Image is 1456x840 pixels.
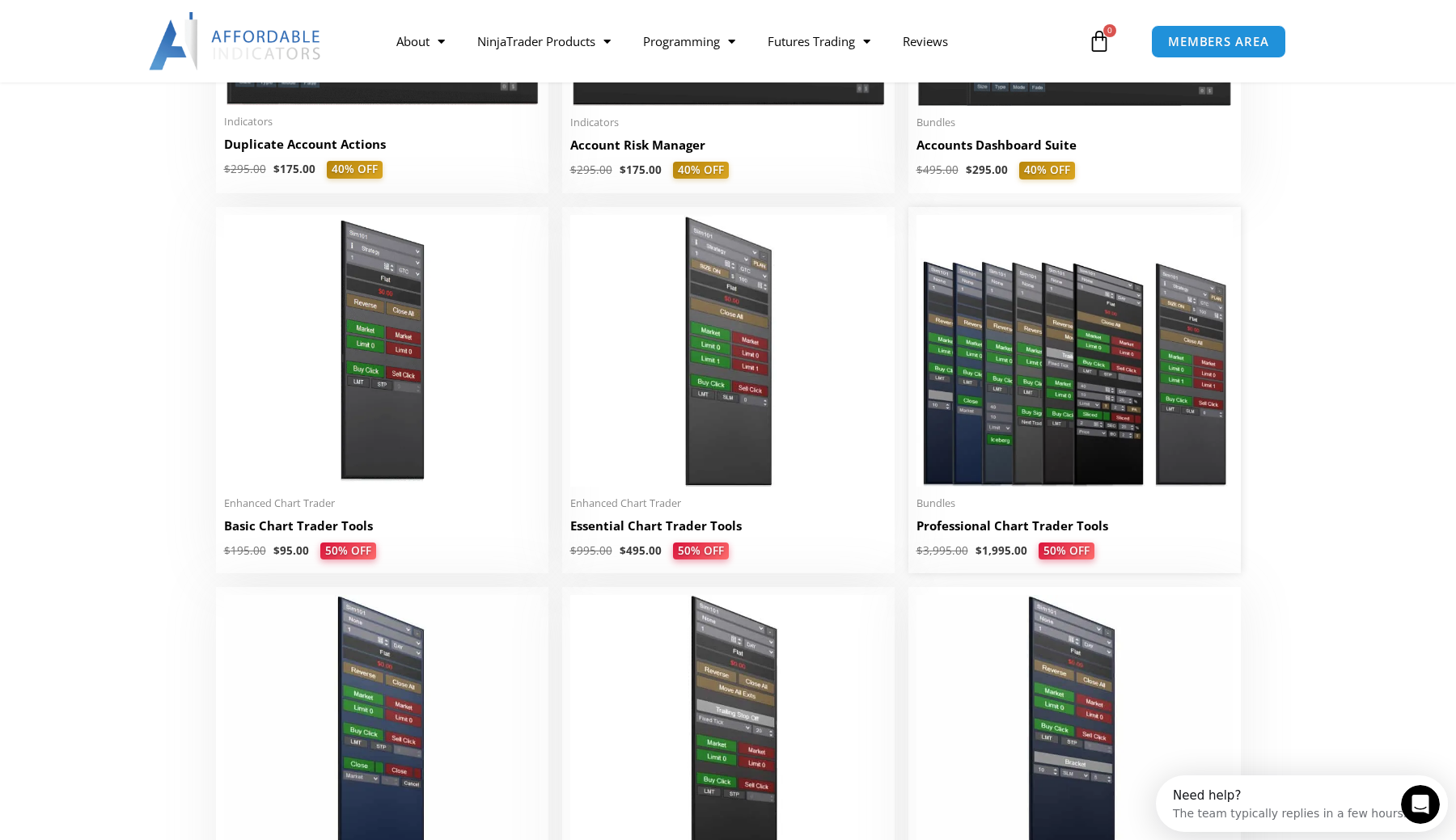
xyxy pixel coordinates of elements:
[620,163,626,177] span: $
[224,115,540,129] span: Indicators
[570,215,887,487] img: Essential Chart Trader Tools
[570,116,887,129] span: Indicators
[916,543,923,558] span: $
[224,543,231,558] span: $
[570,517,887,542] a: Essential Chart Trader Tools
[570,496,887,510] span: Enhanced Chart Trader
[273,543,309,558] bdi: 95.00
[570,163,577,177] span: $
[620,163,662,177] bdi: 175.00
[916,517,1233,534] h2: Professional Chart Trader Tools
[461,23,627,60] a: NinjaTrader Products
[380,23,461,60] a: About
[273,162,315,176] bdi: 175.00
[620,543,662,558] bdi: 495.00
[916,496,1233,510] span: Bundles
[273,162,280,176] span: $
[916,163,923,177] span: $
[320,542,375,560] span: 50% OFF
[224,162,266,176] bdi: 295.00
[149,12,323,70] img: LogoAI | Affordable Indicators – NinjaTrader
[751,23,887,60] a: Futures Trading
[570,137,887,162] a: Account Risk Manager
[570,543,577,558] span: $
[916,543,968,558] bdi: 3,995.00
[570,543,612,558] bdi: 995.00
[1151,25,1286,58] a: MEMBERS AREA
[887,23,964,60] a: Reviews
[976,543,982,558] span: $
[570,517,887,534] h2: Essential Chart Trader Tools
[570,137,887,154] h2: Account Risk Manager
[224,136,540,161] a: Duplicate Account Actions
[1401,785,1440,824] iframe: Intercom live chat
[976,543,1027,558] bdi: 1,995.00
[224,517,540,534] h2: Basic Chart Trader Tools
[1156,775,1448,832] iframe: Intercom live chat discovery launcher
[224,215,540,487] img: BasicTools
[1168,36,1269,48] span: MEMBERS AREA
[620,543,626,558] span: $
[570,163,612,177] bdi: 295.00
[224,136,540,153] h2: Duplicate Account Actions
[380,23,1084,60] nav: Menu
[224,543,266,558] bdi: 195.00
[916,137,1233,154] h2: Accounts Dashboard Suite
[1038,542,1094,560] span: 50% OFF
[966,163,1008,177] bdi: 295.00
[273,543,280,558] span: $
[627,23,751,60] a: Programming
[1064,18,1135,65] a: 0
[6,6,298,51] div: Open Intercom Messenger
[966,163,972,177] span: $
[673,162,729,179] span: 40% OFF
[327,161,383,179] span: 40% OFF
[916,215,1233,487] img: ProfessionalToolsBundlePage
[672,542,728,560] span: 50% OFF
[1019,162,1075,179] span: 40% OFF
[17,27,251,44] div: The team typically replies in a few hours.
[1103,24,1116,37] span: 0
[224,517,540,542] a: Basic Chart Trader Tools
[916,137,1233,162] a: Accounts Dashboard Suite
[916,116,1233,129] span: Bundles
[916,517,1233,542] a: Professional Chart Trader Tools
[224,496,540,510] span: Enhanced Chart Trader
[224,162,231,176] span: $
[916,163,959,177] bdi: 495.00
[17,14,251,27] div: Need help?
